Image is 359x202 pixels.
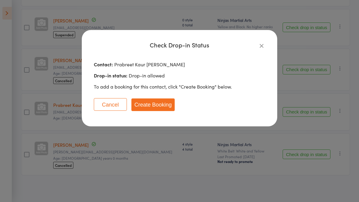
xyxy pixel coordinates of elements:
[129,72,165,79] span: Drop-in allowed
[94,42,265,48] div: Check Drop-in Status
[94,98,127,111] button: Cancel
[114,61,185,68] span: Prabreet Kaur [PERSON_NAME]
[131,98,175,111] button: Create Booking
[94,73,265,89] div: To add a booking for this contact, click "Create Booking" below.
[94,72,127,79] strong: Drop-in status:
[94,61,113,68] strong: Contact:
